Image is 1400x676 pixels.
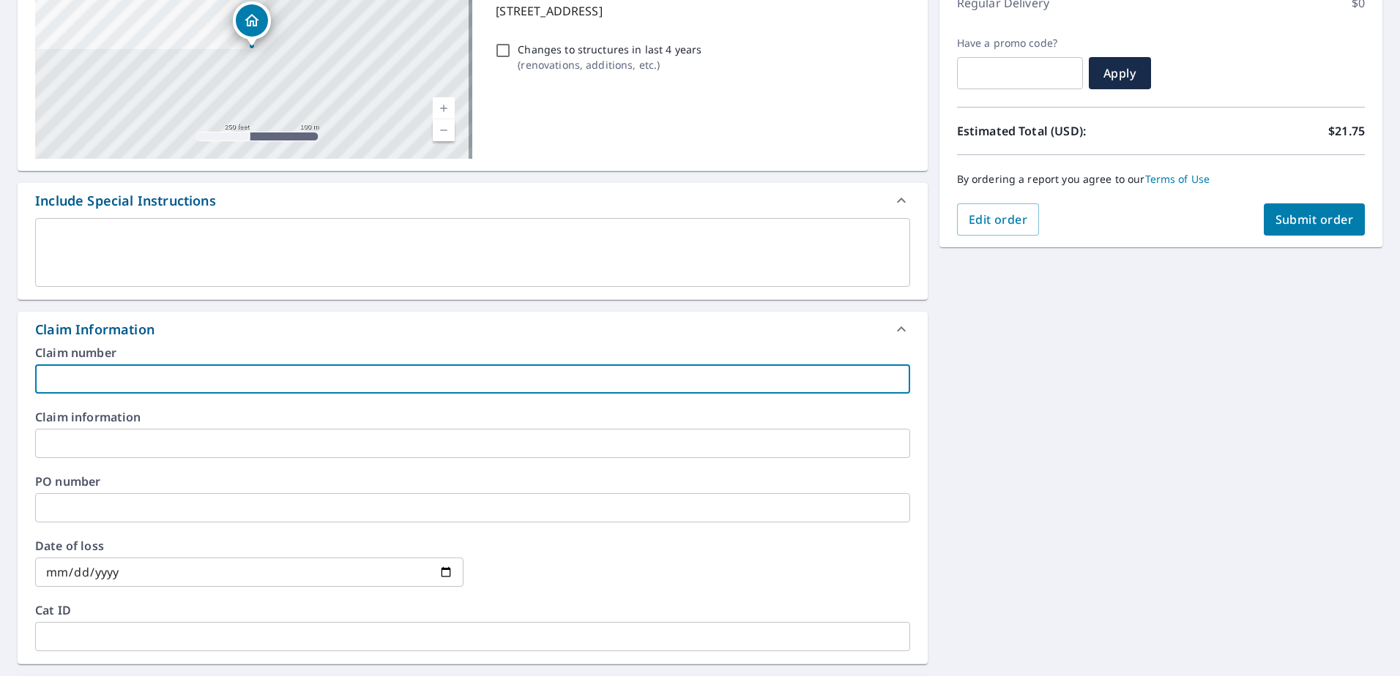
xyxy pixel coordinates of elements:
[1089,57,1151,89] button: Apply
[35,411,910,423] label: Claim information
[35,540,463,552] label: Date of loss
[969,211,1028,228] span: Edit order
[35,320,154,339] div: Claim Information
[35,604,910,616] label: Cat ID
[957,122,1161,140] p: Estimated Total (USD):
[1276,211,1354,228] span: Submit order
[433,97,455,119] a: Current Level 17, Zoom In
[957,173,1365,186] p: By ordering a report you agree to our
[496,2,904,20] p: [STREET_ADDRESS]
[35,476,910,487] label: PO number
[35,191,216,211] div: Include Special Instructions
[518,42,701,57] p: Changes to structures in last 4 years
[1328,122,1365,140] p: $21.75
[957,203,1040,236] button: Edit order
[18,183,928,218] div: Include Special Instructions
[1145,172,1210,186] a: Terms of Use
[1264,203,1366,236] button: Submit order
[18,312,928,347] div: Claim Information
[1101,65,1139,81] span: Apply
[957,37,1083,50] label: Have a promo code?
[433,119,455,141] a: Current Level 17, Zoom Out
[35,347,910,358] label: Claim number
[518,57,701,72] p: ( renovations, additions, etc. )
[233,1,271,47] div: Dropped pin, building 1, Residential property, 8567 Logia Cir Boynton Beach, FL 33472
